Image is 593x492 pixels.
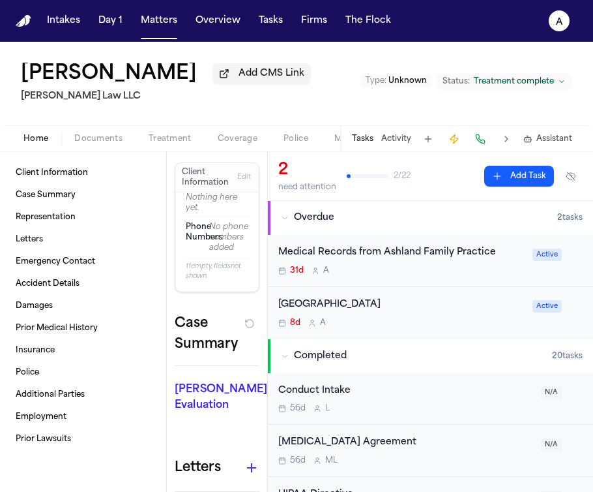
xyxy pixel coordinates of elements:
[237,173,251,182] span: Edit
[10,185,156,206] a: Case Summary
[334,134,351,144] span: Mail
[16,234,43,245] span: Letters
[74,134,123,144] span: Documents
[541,438,562,451] span: N/A
[253,9,288,33] button: Tasks
[268,235,593,287] div: Open task: Medical Records from Ashland Family Practice
[93,9,128,33] button: Day 1
[294,211,334,224] span: Overdue
[175,313,238,355] h2: Case Summary
[556,18,563,27] text: A
[471,130,489,148] button: Make a Call
[436,74,572,89] button: Change status from Treatment complete
[268,373,593,425] div: Open task: Conduct Intake
[16,190,76,200] span: Case Summary
[290,318,300,328] span: 8d
[175,457,221,478] h1: Letters
[149,134,192,144] span: Treatment
[218,134,257,144] span: Coverage
[10,229,156,250] a: Letters
[559,166,583,187] button: Hide completed tasks (⌘⇧H)
[474,76,554,87] span: Treatment complete
[42,9,85,33] button: Intakes
[484,166,554,187] button: Add Task
[10,340,156,361] a: Insurance
[16,15,31,27] img: Finch Logo
[290,266,304,276] span: 31d
[557,213,583,223] span: 2 task s
[23,134,48,144] span: Home
[552,351,583,361] span: 20 task s
[290,403,306,414] span: 56d
[325,403,330,414] span: L
[10,407,156,427] a: Employment
[186,192,248,216] p: Nothing here yet.
[10,384,156,405] a: Additional Parties
[523,134,572,144] button: Assistant
[16,168,88,178] span: Client Information
[16,390,85,400] span: Additional Parties
[239,67,304,80] span: Add CMS Link
[10,429,156,450] a: Prior Lawsuits
[212,63,311,84] button: Add CMS Link
[16,323,98,333] span: Prior Medical History
[532,300,562,313] span: Active
[278,182,336,192] div: need attention
[10,296,156,316] a: Damages
[209,222,248,253] div: No phone numbers added
[16,367,39,378] span: Police
[278,435,533,450] div: [MEDICAL_DATA] Agreement
[419,130,437,148] button: Add Task
[21,89,311,104] h2: [PERSON_NAME] Law LLC
[532,249,562,261] span: Active
[362,74,431,87] button: Edit Type: Unknown
[10,273,156,294] a: Accident Details
[268,201,593,235] button: Overdue2tasks
[340,9,396,33] button: The Flock
[233,167,255,188] button: Edit
[323,266,329,276] span: A
[175,382,259,413] p: [PERSON_NAME] Evaluation
[16,345,55,356] span: Insurance
[294,350,347,363] span: Completed
[186,262,248,281] p: 11 empty fields not shown.
[10,207,156,228] a: Representation
[541,386,562,399] span: N/A
[268,425,593,477] div: Open task: Retainer Agreement
[445,130,463,148] button: Create Immediate Task
[10,318,156,339] a: Prior Medical History
[366,77,386,85] span: Type :
[388,77,427,85] span: Unknown
[16,301,53,311] span: Damages
[278,384,533,399] div: Conduct Intake
[190,9,246,33] button: Overview
[16,279,80,289] span: Accident Details
[394,171,411,181] span: 2 / 22
[278,160,336,181] div: 2
[16,212,76,223] span: Representation
[296,9,332,33] button: Firms
[16,412,66,422] span: Employment
[10,251,156,272] a: Emergency Contact
[381,134,411,144] button: Activity
[10,162,156,183] a: Client Information
[179,167,233,188] h3: Client Information
[536,134,572,144] span: Assistant
[442,76,470,87] span: Status:
[325,455,338,466] span: M L
[268,339,593,373] button: Completed20tasks
[186,222,222,243] span: Phone Numbers
[21,63,197,86] button: Edit matter name
[136,9,182,33] button: Matters
[278,245,525,260] div: Medical Records from Ashland Family Practice
[352,134,373,144] button: Tasks
[320,318,326,328] span: A
[10,362,156,383] a: Police
[268,287,593,339] div: Open task: Asante Rouge Regional Medical Center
